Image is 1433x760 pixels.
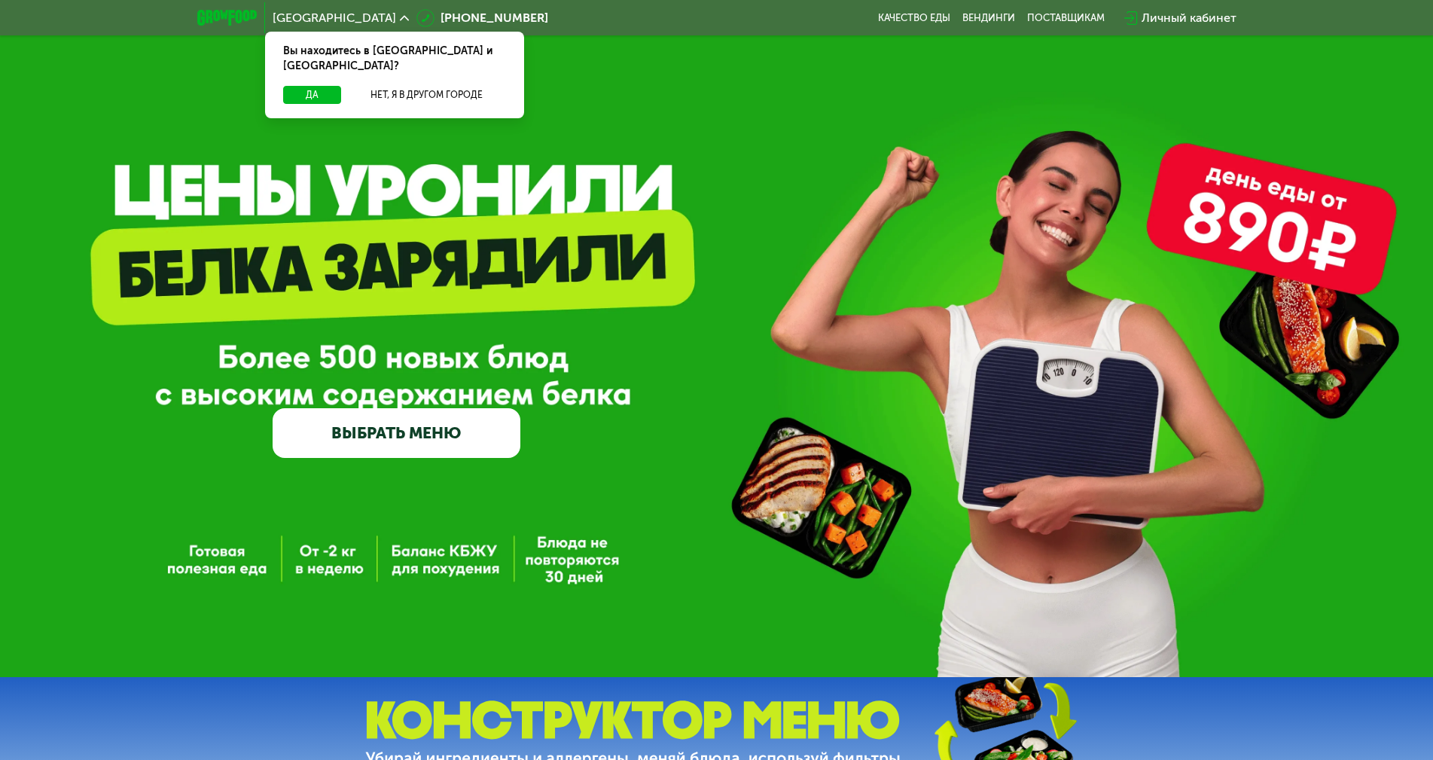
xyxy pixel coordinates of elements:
a: Качество еды [878,12,950,24]
a: Вендинги [962,12,1015,24]
div: Личный кабинет [1142,9,1236,27]
a: [PHONE_NUMBER] [416,9,548,27]
button: Нет, я в другом городе [347,86,506,104]
div: Вы находитесь в [GEOGRAPHIC_DATA] и [GEOGRAPHIC_DATA]? [265,32,524,86]
a: ВЫБРАТЬ МЕНЮ [273,408,520,458]
button: Да [283,86,341,104]
span: [GEOGRAPHIC_DATA] [273,12,396,24]
div: поставщикам [1027,12,1105,24]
